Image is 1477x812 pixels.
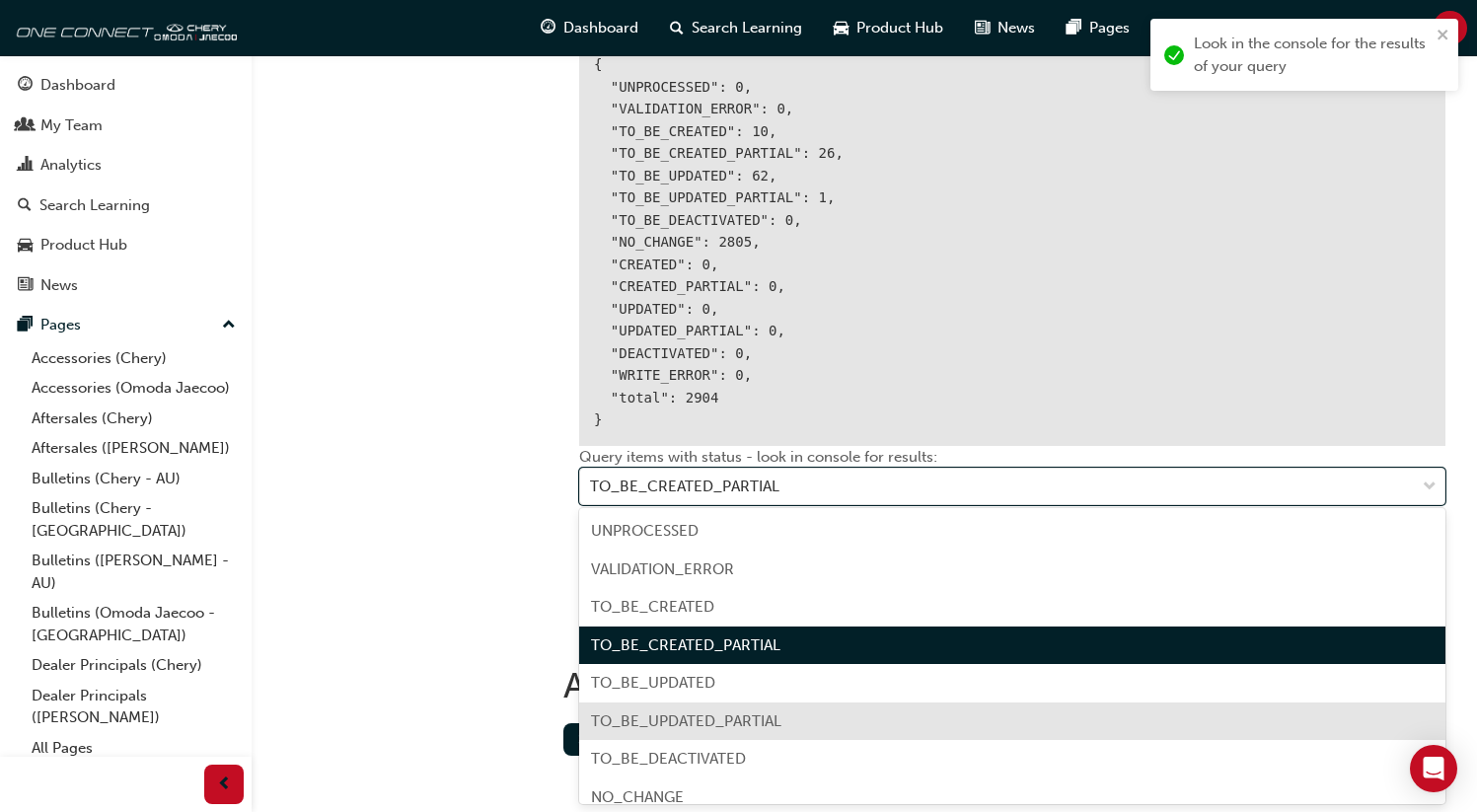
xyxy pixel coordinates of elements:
span: down-icon [1423,475,1437,500]
button: RJ [1433,11,1467,45]
span: search-icon [18,197,32,215]
span: car-icon [18,237,33,255]
span: Dashboard [563,17,638,39]
div: TO_BE_CREATED_PARTIAL [590,476,779,498]
span: pages-icon [18,317,33,334]
span: Pages [1089,17,1130,39]
a: Analytics [8,147,244,184]
a: Dashboard [8,67,244,104]
div: Query items with status - look in console for results: [579,446,1445,522]
div: Product Hub [40,234,127,257]
a: Aftersales (Chery) [24,404,244,434]
button: close [1437,27,1450,49]
h1: Auth sync [563,664,1461,707]
span: prev-icon [217,773,232,797]
span: people-icon [18,117,33,135]
span: news-icon [18,277,33,295]
span: VALIDATION_ERROR [591,560,734,578]
span: chart-icon [18,157,33,175]
a: Product Hub [8,227,244,263]
span: car-icon [834,16,849,40]
div: Analytics [40,154,102,177]
span: pages-icon [1067,16,1081,40]
img: oneconnect [10,8,237,47]
div: { "UNPROCESSED": 0, "VALIDATION_ERROR": 0, "TO_BE_CREATED": 10, "TO_BE_CREATED_PARTIAL": 26, "TO_... [579,38,1445,446]
a: guage-iconDashboard [525,8,654,48]
span: NO_CHANGE [591,788,684,806]
div: News [40,274,78,297]
span: guage-icon [18,77,33,95]
span: News [997,17,1035,39]
a: car-iconProduct Hub [818,8,959,48]
a: Bulletins ([PERSON_NAME] - AU) [24,546,244,598]
a: Accessories (Chery) [24,343,244,374]
a: Dealer Principals (Chery) [24,650,244,681]
a: search-iconSearch Learning [654,8,818,48]
div: Open Intercom Messenger [1410,745,1457,792]
span: TO_BE_CREATED_PARTIAL [591,636,780,654]
span: TO_BE_UPDATED_PARTIAL [591,712,781,730]
a: All Pages [24,733,244,764]
a: Bulletins (Chery - [GEOGRAPHIC_DATA]) [24,493,244,546]
div: Look in the console for the results of your query [1194,33,1431,77]
a: pages-iconPages [1051,8,1145,48]
span: TO_BE_DEACTIVATED [591,750,746,768]
div: Dashboard [40,74,115,97]
span: Search Learning [692,17,802,39]
span: Product Hub [856,17,943,39]
span: TO_BE_CREATED [591,598,714,616]
a: Search Learning [8,187,244,224]
a: Bulletins (Omoda Jaecoo - [GEOGRAPHIC_DATA]) [24,598,244,650]
div: Search Learning [39,194,150,217]
span: UNPROCESSED [591,522,699,540]
span: up-icon [222,313,236,338]
a: Bulletins (Chery - AU) [24,464,244,494]
a: news-iconNews [959,8,1051,48]
span: guage-icon [541,16,555,40]
span: news-icon [975,16,990,40]
button: Start auth sync [563,723,695,756]
div: My Team [40,114,103,137]
button: Pages [8,307,244,343]
span: TO_BE_UPDATED [591,674,715,692]
a: Accessories (Omoda Jaecoo) [24,373,244,404]
a: News [8,267,244,304]
span: search-icon [670,16,684,40]
div: Pages [40,314,81,336]
button: DashboardMy TeamAnalyticsSearch LearningProduct HubNews [8,63,244,307]
a: Aftersales ([PERSON_NAME]) [24,433,244,464]
a: My Team [8,108,244,144]
a: Dealer Principals ([PERSON_NAME]) [24,681,244,733]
